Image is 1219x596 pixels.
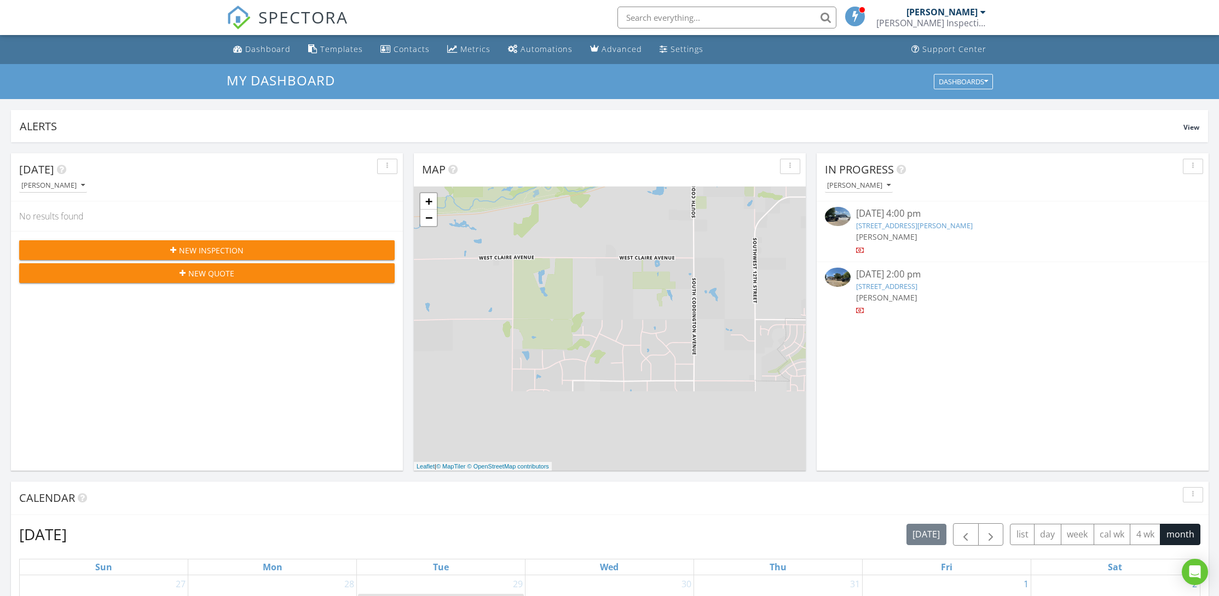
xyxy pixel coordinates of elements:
a: Wednesday [598,559,621,575]
div: [DATE] 2:00 pm [856,268,1169,281]
a: Templates [304,39,367,60]
a: Go to July 30, 2025 [679,575,694,593]
div: [DATE] 4:00 pm [856,207,1169,221]
span: In Progress [825,162,894,177]
a: Friday [939,559,955,575]
button: cal wk [1094,524,1131,545]
div: Settings [671,44,703,54]
img: 9308718%2Fcover_photos%2FnMmnolHc8dP2RAGzXqYW%2Fsmall.9308718-1755634569945 [825,207,851,226]
a: [STREET_ADDRESS][PERSON_NAME] [856,221,973,230]
div: Contacts [394,44,430,54]
div: Open Intercom Messenger [1182,559,1208,585]
button: Previous month [953,523,979,546]
a: Sunday [93,559,114,575]
a: Saturday [1106,559,1124,575]
button: [PERSON_NAME] [19,178,87,193]
button: week [1061,524,1094,545]
span: View [1183,123,1199,132]
div: Murray Inspection Services [876,18,986,28]
a: [STREET_ADDRESS] [856,281,917,291]
a: © OpenStreetMap contributors [467,463,549,470]
button: month [1160,524,1200,545]
a: [DATE] 2:00 pm [STREET_ADDRESS] [PERSON_NAME] [825,268,1200,316]
a: Go to July 31, 2025 [848,575,862,593]
div: [PERSON_NAME] [21,182,85,189]
div: [PERSON_NAME] [906,7,978,18]
span: [PERSON_NAME] [856,232,917,242]
a: Support Center [907,39,991,60]
a: Advanced [586,39,646,60]
div: Dashboard [245,44,291,54]
div: Metrics [460,44,490,54]
a: Go to July 28, 2025 [342,575,356,593]
button: [PERSON_NAME] [825,178,893,193]
a: Contacts [376,39,434,60]
img: The Best Home Inspection Software - Spectora [227,5,251,30]
span: New Quote [188,268,234,279]
button: Dashboards [934,74,993,89]
div: Automations [521,44,573,54]
a: Go to August 1, 2025 [1021,575,1031,593]
a: Dashboard [229,39,295,60]
a: Go to July 27, 2025 [174,575,188,593]
button: New Quote [19,263,395,283]
div: Support Center [922,44,986,54]
a: © MapTiler [436,463,466,470]
span: New Inspection [179,245,244,256]
div: Dashboards [939,78,988,85]
button: New Inspection [19,240,395,260]
button: [DATE] [906,524,946,545]
a: SPECTORA [227,15,348,38]
button: Next month [978,523,1004,546]
div: | [414,462,552,471]
img: 9328091%2Fcover_photos%2FAz0ExBFEfpXZqDt2179B%2Fsmall.9328091-1755802179083 [825,268,851,287]
a: Leaflet [417,463,435,470]
a: Zoom out [420,210,437,226]
a: [DATE] 4:00 pm [STREET_ADDRESS][PERSON_NAME] [PERSON_NAME] [825,207,1200,256]
div: No results found [11,201,403,231]
span: Calendar [19,490,75,505]
button: list [1010,524,1035,545]
div: Advanced [602,44,642,54]
div: Templates [320,44,363,54]
a: Thursday [767,559,789,575]
button: 4 wk [1130,524,1160,545]
a: Tuesday [431,559,451,575]
input: Search everything... [617,7,836,28]
button: day [1034,524,1061,545]
a: Go to July 29, 2025 [511,575,525,593]
a: Metrics [443,39,495,60]
a: Settings [655,39,708,60]
span: Map [422,162,446,177]
h2: [DATE] [19,523,67,545]
span: [DATE] [19,162,54,177]
a: Automations (Basic) [504,39,577,60]
span: [PERSON_NAME] [856,292,917,303]
span: SPECTORA [258,5,348,28]
div: [PERSON_NAME] [827,182,891,189]
a: Monday [261,559,285,575]
div: Alerts [20,119,1183,134]
a: Zoom in [420,193,437,210]
span: My Dashboard [227,71,335,89]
